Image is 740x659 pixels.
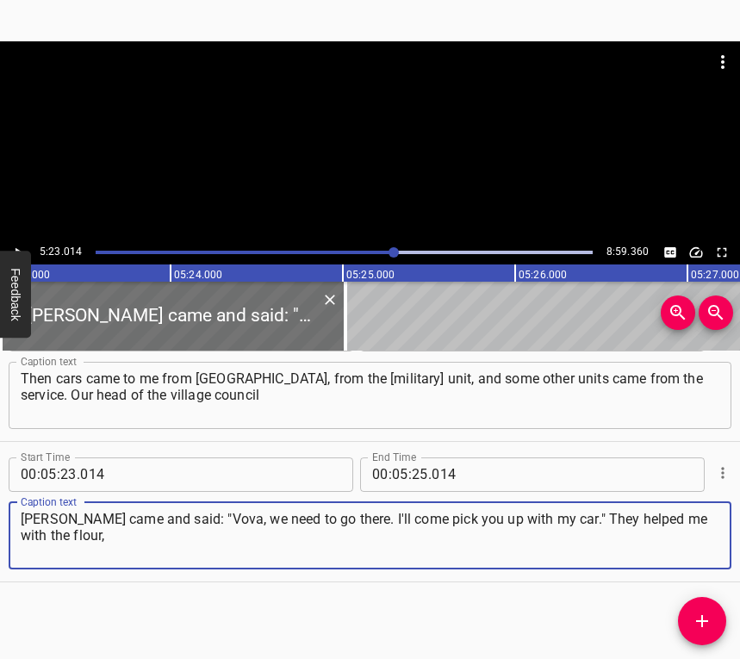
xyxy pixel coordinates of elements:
[685,241,707,264] button: Change Playback Speed
[408,457,412,492] span: :
[21,511,719,560] textarea: [PERSON_NAME] came and said: "Vova, we need to go there. I'll come pick you up with my car." They...
[37,457,40,492] span: :
[80,457,238,492] input: 014
[712,462,734,484] button: Cue Options
[21,370,719,420] textarea: Then cars came to me from [GEOGRAPHIC_DATA], from the [military] unit, and some other units came ...
[428,457,432,492] span: .
[77,457,80,492] span: .
[661,295,695,330] button: Zoom In
[319,289,341,311] button: Delete
[711,241,733,264] button: Toggle fullscreen
[389,457,392,492] span: :
[21,457,37,492] input: 00
[712,451,731,495] div: Cue Options
[346,269,395,281] text: 05:25.000
[174,269,222,281] text: 05:24.000
[432,457,589,492] input: 014
[319,289,339,311] div: Delete Cue
[392,457,408,492] input: 05
[685,241,707,264] div: Playback Speed
[7,241,29,264] button: Play/Pause
[40,457,57,492] input: 05
[606,246,649,258] span: Video Duration
[519,269,567,281] text: 05:26.000
[57,457,60,492] span: :
[372,457,389,492] input: 00
[412,457,428,492] input: 25
[96,251,593,254] div: Play progress
[699,295,733,330] button: Zoom Out
[40,246,82,258] span: 5:23.014
[659,241,681,264] button: Toggle captions
[60,457,77,492] input: 23
[691,269,739,281] text: 05:27.000
[678,597,726,645] button: Add Cue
